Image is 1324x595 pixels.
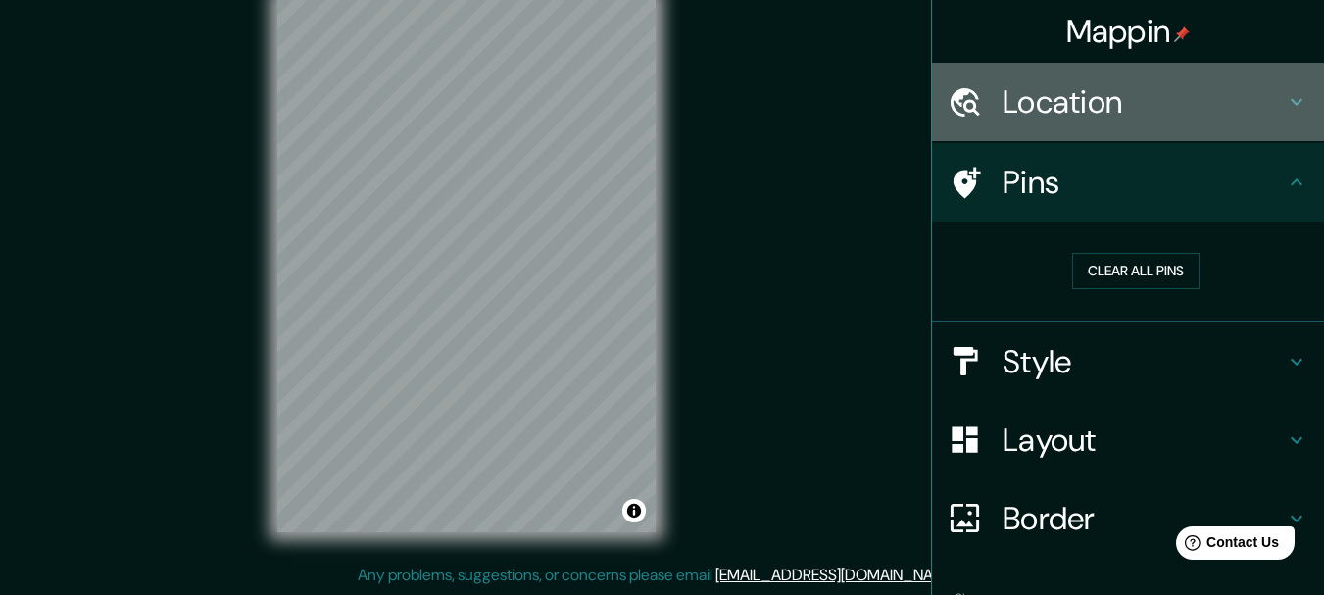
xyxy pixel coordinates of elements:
h4: Mappin [1066,12,1191,51]
h4: Location [1003,82,1285,122]
img: pin-icon.png [1174,26,1190,42]
h4: Style [1003,342,1285,381]
div: Pins [932,143,1324,222]
a: [EMAIL_ADDRESS][DOMAIN_NAME] [715,565,957,585]
h4: Border [1003,499,1285,538]
button: Toggle attribution [622,499,646,522]
div: Border [932,479,1324,558]
div: Layout [932,401,1324,479]
h4: Pins [1003,163,1285,202]
div: Location [932,63,1324,141]
button: Clear all pins [1072,253,1200,289]
div: Style [932,322,1324,401]
p: Any problems, suggestions, or concerns please email . [358,564,960,587]
h4: Layout [1003,421,1285,460]
iframe: Help widget launcher [1150,519,1302,573]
